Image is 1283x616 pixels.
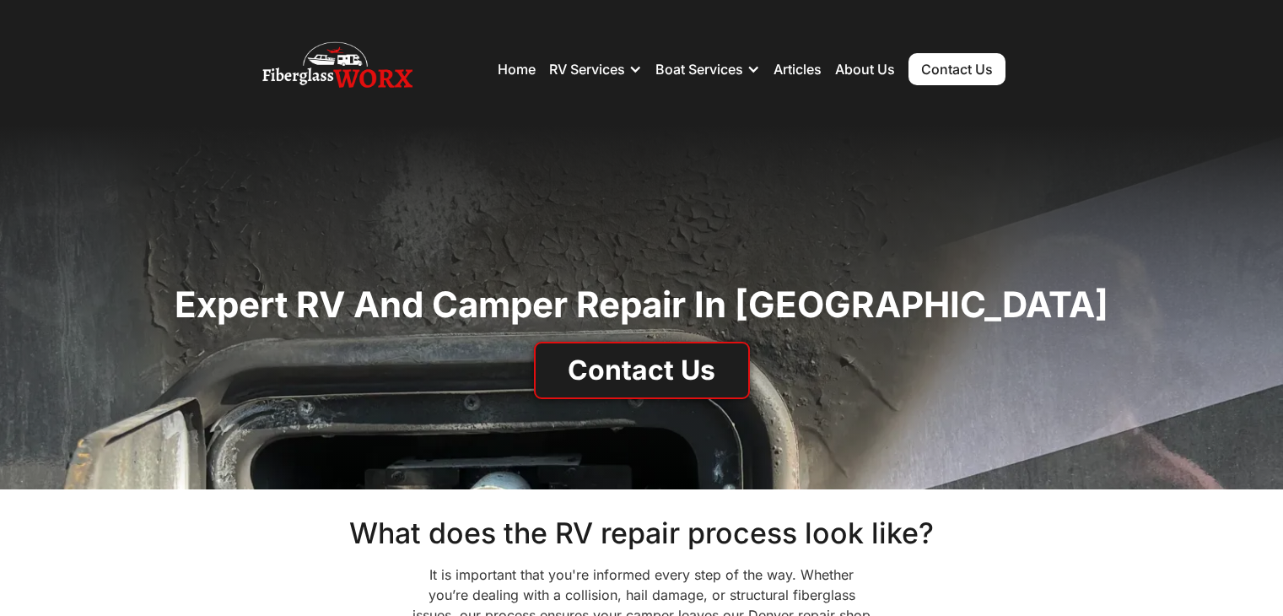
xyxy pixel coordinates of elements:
a: Contact Us [908,53,1005,85]
div: Boat Services [655,61,743,78]
a: About Us [835,61,895,78]
a: Articles [774,61,822,78]
img: Fiberglass Worx - RV and Boat repair, RV Roof, RV and Boat Detailing Company Logo [262,35,412,103]
div: RV Services [549,61,625,78]
h1: Expert RV and Camper Repair In [GEOGRAPHIC_DATA] [175,283,1108,327]
a: Contact Us [534,342,750,399]
h2: What does the RV repair process look like? [245,516,1038,551]
a: Home [498,61,536,78]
